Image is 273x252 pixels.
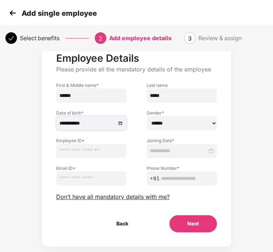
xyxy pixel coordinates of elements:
span: +91 [150,174,160,182]
label: Joining Date [147,137,217,144]
span: 3 [188,35,192,42]
label: Gender [147,110,217,116]
div: Review & assign [198,32,242,44]
img: svg+xml;base64,PHN2ZyB4bWxucz0iaHR0cDovL3d3dy53My5vcmcvMjAwMC9zdmciIHdpZHRoPSIzMCIgaGVpZ2h0PSIzMC... [7,8,18,18]
p: Please provide all the mandatory details of the employee [56,66,217,73]
label: Email ID [56,165,126,171]
span: Don’t have all mandatory details with me? [56,193,170,201]
div: Add employee details [109,32,171,44]
p: Employee Details [56,52,217,64]
button: Back [98,215,146,232]
p: Add single employee [22,9,97,18]
label: Last name [147,82,217,88]
span: 2 [99,35,102,42]
span: check [8,36,14,41]
label: Date of birth [56,110,126,116]
label: First & Middle name [56,82,126,88]
label: Employee ID [56,137,126,144]
label: Phone Number [147,165,217,171]
div: Select benefits [20,32,59,44]
button: Next [169,215,217,232]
